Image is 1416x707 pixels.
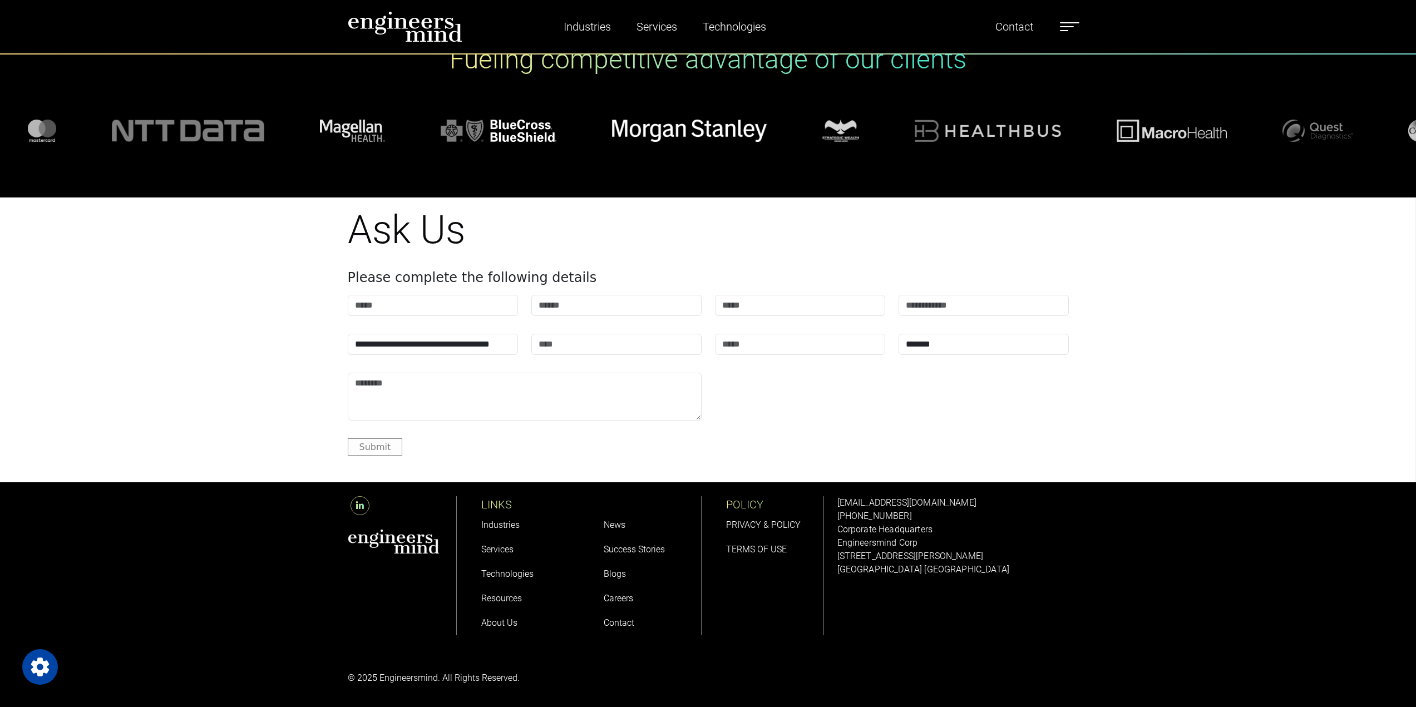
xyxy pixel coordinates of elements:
h4: Please complete the following details [348,270,1069,286]
a: About Us [481,617,517,628]
p: POLICY [726,496,823,513]
a: Industries [481,520,520,530]
img: logo [612,120,767,142]
p: Corporate Headquarters [837,523,1069,536]
a: Contact [604,617,634,628]
a: Services [632,14,682,39]
a: Success Stories [604,544,665,555]
a: Technologies [698,14,771,39]
a: Resources [481,593,522,604]
a: [PHONE_NUMBER] [837,511,912,521]
a: Contact [991,14,1038,39]
iframe: reCAPTCHA [715,373,884,416]
p: Engineersmind Corp [837,536,1069,550]
a: Technologies [481,568,534,579]
img: logo [348,11,462,42]
p: [GEOGRAPHIC_DATA] [GEOGRAPHIC_DATA] [837,563,1069,576]
a: Services [481,544,514,555]
h1: Ask Us [348,206,1069,253]
a: PRIVACY & POLICY [726,520,801,530]
p: LINKS [481,496,579,513]
img: logo [1117,120,1227,142]
a: News [604,520,625,530]
a: Blogs [604,568,626,579]
a: Industries [559,14,615,39]
p: © 2025 Engineersmind. All Rights Reserved. [348,671,702,685]
img: logo [822,120,860,142]
img: logo [112,120,264,142]
img: logo [320,120,385,142]
img: logo [915,120,1061,142]
img: logo [441,120,556,142]
button: Submit [348,438,403,456]
a: [EMAIL_ADDRESS][DOMAIN_NAME] [837,497,976,508]
img: logo [28,120,56,142]
img: logo [1282,120,1353,142]
img: aws [348,529,440,554]
a: Careers [604,593,633,604]
p: [STREET_ADDRESS][PERSON_NAME] [837,550,1069,563]
a: LinkedIn [348,501,372,511]
a: TERMS OF USE [726,544,787,555]
h1: Fueling competitive advantage of our clients [450,43,966,76]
